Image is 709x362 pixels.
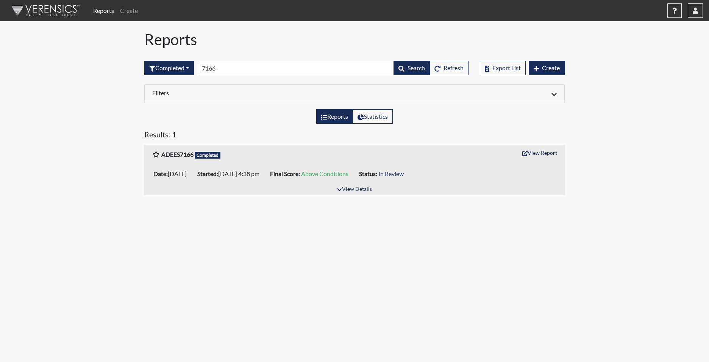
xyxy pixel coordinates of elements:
button: View Report [519,147,561,159]
span: Create [542,64,560,71]
h6: Filters [152,89,349,96]
span: Above Conditions [301,170,348,177]
b: ADEES7166 [161,151,194,158]
button: Refresh [429,61,469,75]
b: Date: [153,170,168,177]
span: Completed [195,152,220,159]
span: In Review [378,170,404,177]
button: Create [529,61,565,75]
b: Status: [359,170,377,177]
li: [DATE] [150,168,194,180]
label: View the list of reports [316,109,353,124]
h5: Results: 1 [144,130,565,142]
div: Click to expand/collapse filters [147,89,562,98]
b: Started: [197,170,218,177]
b: Final Score: [270,170,300,177]
button: View Details [334,184,375,195]
div: Filter by interview status [144,61,194,75]
li: [DATE] 4:38 pm [194,168,267,180]
a: Reports [90,3,117,18]
span: Export List [492,64,521,71]
button: Search [394,61,430,75]
span: Search [408,64,425,71]
span: Refresh [444,64,464,71]
button: Export List [480,61,526,75]
h1: Reports [144,30,565,49]
label: View statistics about completed interviews [353,109,393,124]
button: Completed [144,61,194,75]
a: Create [117,3,141,18]
input: Search by Registration ID, Interview Number, or Investigation Name. [197,61,394,75]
